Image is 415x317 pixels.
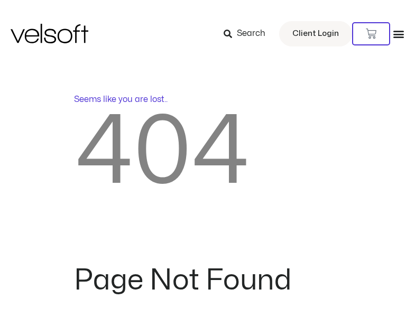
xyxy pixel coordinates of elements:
span: Client Login [292,27,339,41]
h2: Page Not Found [74,266,342,295]
p: Seems like you are lost.. [74,93,342,106]
a: Search [224,25,273,43]
h2: 404 [74,106,342,200]
a: Client Login [279,21,352,46]
span: Search [237,27,265,41]
div: Menu Toggle [393,28,404,40]
img: Velsoft Training Materials [11,24,88,43]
